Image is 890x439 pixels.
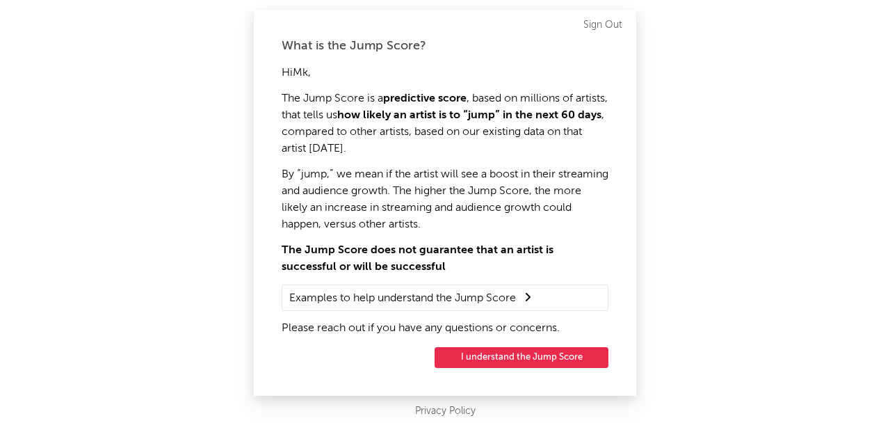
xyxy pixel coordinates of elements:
[282,320,608,337] p: Please reach out if you have any questions or concerns.
[415,403,476,420] a: Privacy Policy
[583,17,622,33] a: Sign Out
[282,65,608,81] p: Hi Mk ,
[289,289,601,307] summary: Examples to help understand the Jump Score
[383,93,467,104] strong: predictive score
[282,166,608,233] p: By “jump,” we mean if the artist will see a boost in their streaming and audience growth. The hig...
[337,110,601,121] strong: how likely an artist is to “jump” in the next 60 days
[282,245,553,273] strong: The Jump Score does not guarantee that an artist is successful or will be successful
[282,90,608,157] p: The Jump Score is a , based on millions of artists, that tells us , compared to other artists, ba...
[435,347,608,368] button: I understand the Jump Score
[282,38,608,54] div: What is the Jump Score?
